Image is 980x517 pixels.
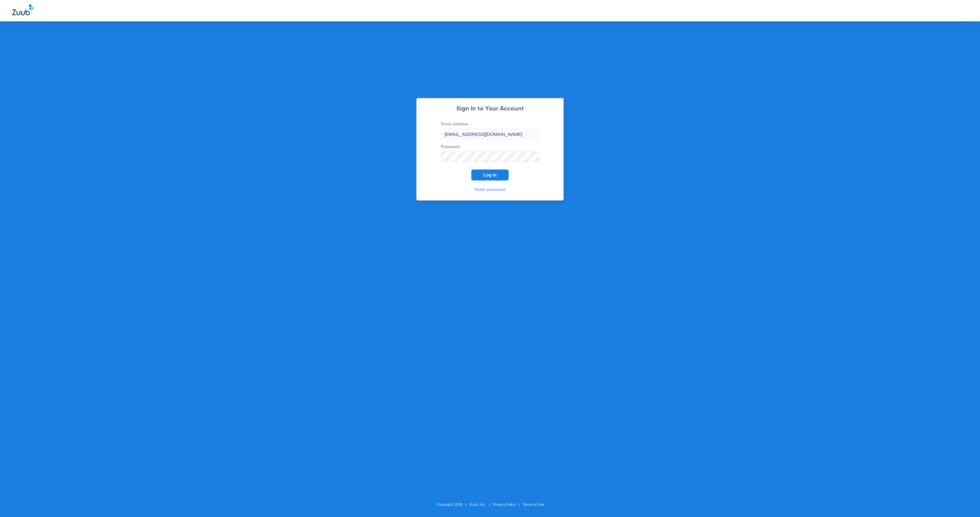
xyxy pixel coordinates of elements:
[484,173,496,177] span: Log In
[523,503,544,507] a: Terms of Use
[474,188,506,192] a: Reset password
[471,169,509,180] button: Log In
[12,5,33,15] img: Zuub Logo
[436,502,469,508] li: Copyright 2025
[441,129,539,139] input: Email address
[469,502,493,508] li: Zuub, Inc.
[441,121,539,139] label: Email address
[493,503,516,507] a: Privacy Policy
[441,151,539,162] input: Password
[432,106,548,112] h2: Sign In to Your Account
[441,144,539,162] label: Password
